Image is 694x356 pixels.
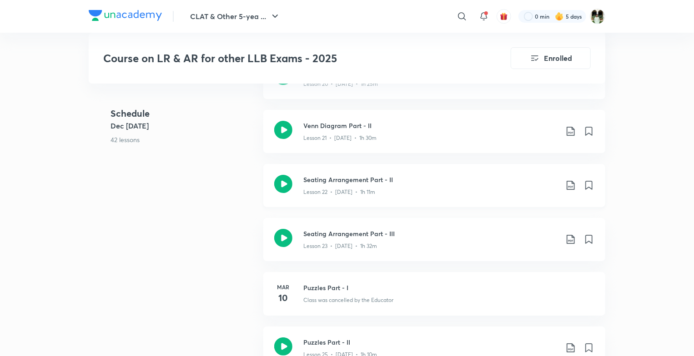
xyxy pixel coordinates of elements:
[303,175,558,184] h3: Seating Arrangement Part - II
[263,272,605,326] a: Mar10Puzzles Part - IClass was cancelled by the Educator
[263,218,605,272] a: Seating Arrangement Part - IIILesson 23 • [DATE] • 1h 32m
[89,10,162,21] img: Company Logo
[303,229,558,238] h3: Seating Arrangement Part - III
[303,134,377,142] p: Lesson 21 • [DATE] • 1h 30m
[303,121,558,130] h3: Venn Diagram Part - II
[497,9,511,24] button: avatar
[303,337,558,347] h3: Puzzles Part - II
[555,12,564,21] img: streak
[303,242,377,250] p: Lesson 23 • [DATE] • 1h 32m
[185,7,286,25] button: CLAT & Other 5-yea ...
[111,135,256,144] p: 42 lessons
[511,47,591,69] button: Enrolled
[89,10,162,23] a: Company Logo
[303,296,393,304] p: Class was cancelled by the Educator
[274,283,292,291] h6: Mar
[103,52,459,65] h3: Course on LR & AR for other LLB Exams - 2025
[263,164,605,218] a: Seating Arrangement Part - IILesson 22 • [DATE] • 1h 11m
[590,9,605,24] img: amit
[263,110,605,164] a: Venn Diagram Part - IILesson 21 • [DATE] • 1h 30m
[303,80,378,88] p: Lesson 20 • [DATE] • 1h 25m
[303,188,375,196] p: Lesson 22 • [DATE] • 1h 11m
[274,291,292,305] h4: 10
[303,283,594,292] h3: Puzzles Part - I
[111,120,256,131] h5: Dec [DATE]
[111,107,256,120] h4: Schedule
[500,12,508,20] img: avatar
